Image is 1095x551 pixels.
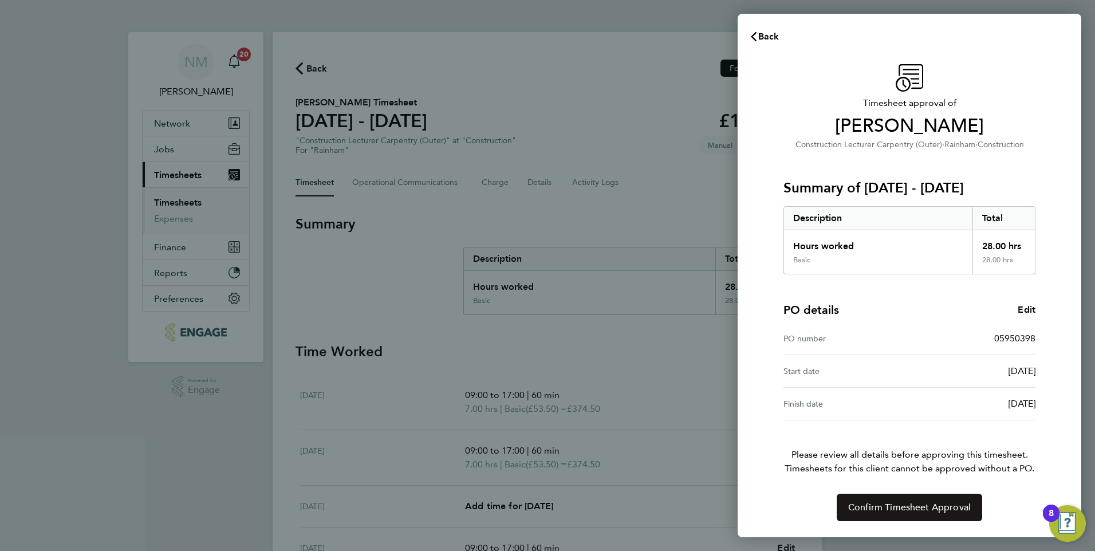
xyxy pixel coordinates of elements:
div: 8 [1049,513,1054,528]
div: Description [784,207,972,230]
button: Open Resource Center, 8 new notifications [1049,505,1086,542]
div: Total [972,207,1035,230]
div: [DATE] [909,397,1035,411]
p: Please review all details before approving this timesheet. [770,420,1049,475]
h4: PO details [783,302,839,318]
span: Timesheets for this client cannot be approved without a PO. [770,462,1049,475]
span: Construction [978,140,1024,149]
a: Edit [1018,303,1035,317]
span: [PERSON_NAME] [783,115,1035,137]
div: Start date [783,364,909,378]
div: Summary of 22 - 28 Sep 2025 [783,206,1035,274]
span: Timesheet approval of [783,96,1035,110]
div: 28.00 hrs [972,255,1035,274]
span: Edit [1018,304,1035,315]
button: Back [738,25,791,48]
span: Rainham [944,140,975,149]
div: Basic [793,255,810,265]
div: Finish date [783,397,909,411]
span: Confirm Timesheet Approval [848,502,971,513]
span: Construction Lecturer Carpentry (Outer) [795,140,942,149]
button: Confirm Timesheet Approval [837,494,982,521]
h3: Summary of [DATE] - [DATE] [783,179,1035,197]
span: · [942,140,944,149]
div: [DATE] [909,364,1035,378]
div: 28.00 hrs [972,230,1035,255]
div: PO number [783,332,909,345]
div: Hours worked [784,230,972,255]
span: Back [758,31,779,42]
span: 05950398 [994,333,1035,344]
span: · [975,140,978,149]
